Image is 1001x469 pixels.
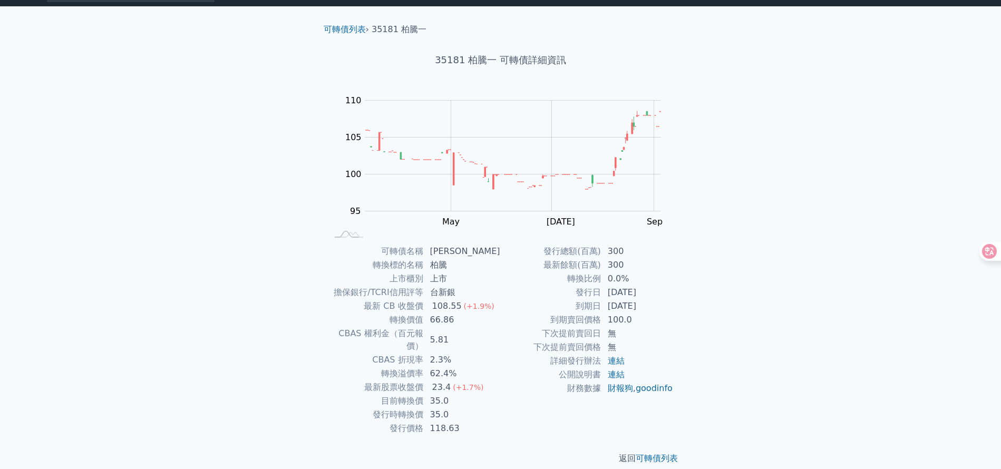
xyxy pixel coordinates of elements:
[328,327,424,353] td: CBAS 權利金（百元報價）
[345,169,362,179] tspan: 100
[424,422,501,435] td: 118.63
[501,327,601,340] td: 下次提前賣回日
[372,23,426,36] li: 35181 柏騰一
[424,286,501,299] td: 台新銀
[328,380,424,394] td: 最新股票收盤價
[430,381,453,394] div: 23.4
[601,299,674,313] td: [DATE]
[547,217,575,227] tspan: [DATE]
[601,340,674,354] td: 無
[339,95,677,227] g: Chart
[601,245,674,258] td: 300
[501,354,601,368] td: 詳細發行辦法
[464,302,494,310] span: (+1.9%)
[948,418,1001,469] div: 聊天小工具
[328,313,424,327] td: 轉換價值
[328,258,424,272] td: 轉換標的名稱
[601,272,674,286] td: 0.0%
[328,286,424,299] td: 擔保銀行/TCRI信用評等
[501,382,601,395] td: 財務數據
[328,422,424,435] td: 發行價格
[328,353,424,367] td: CBAS 折現率
[636,453,678,463] a: 可轉債列表
[328,299,424,313] td: 最新 CB 收盤價
[315,452,686,465] p: 返回
[608,383,633,393] a: 財報狗
[501,299,601,313] td: 到期日
[430,300,464,312] div: 108.55
[501,313,601,327] td: 到期賣回價格
[442,217,460,227] tspan: May
[601,382,674,395] td: ,
[424,408,501,422] td: 35.0
[453,383,483,392] span: (+1.7%)
[424,327,501,353] td: 5.81
[328,394,424,408] td: 目前轉換價
[315,53,686,67] h1: 35181 柏騰一 可轉債詳細資訊
[424,258,501,272] td: 柏騰
[601,327,674,340] td: 無
[636,383,673,393] a: goodinfo
[501,368,601,382] td: 公開說明書
[501,245,601,258] td: 發行總額(百萬)
[608,356,625,366] a: 連結
[350,206,361,216] tspan: 95
[601,258,674,272] td: 300
[328,245,424,258] td: 可轉債名稱
[501,258,601,272] td: 最新餘額(百萬)
[501,340,601,354] td: 下次提前賣回價格
[324,23,369,36] li: ›
[328,408,424,422] td: 發行時轉換價
[501,272,601,286] td: 轉換比例
[424,367,501,380] td: 62.4%
[647,217,663,227] tspan: Sep
[608,369,625,379] a: 連結
[328,272,424,286] td: 上市櫃別
[424,245,501,258] td: [PERSON_NAME]
[601,286,674,299] td: [DATE]
[601,313,674,327] td: 100.0
[424,313,501,327] td: 66.86
[501,286,601,299] td: 發行日
[324,24,366,34] a: 可轉債列表
[345,132,362,142] tspan: 105
[424,394,501,408] td: 35.0
[424,353,501,367] td: 2.3%
[328,367,424,380] td: 轉換溢價率
[948,418,1001,469] iframe: Chat Widget
[424,272,501,286] td: 上市
[345,95,362,105] tspan: 110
